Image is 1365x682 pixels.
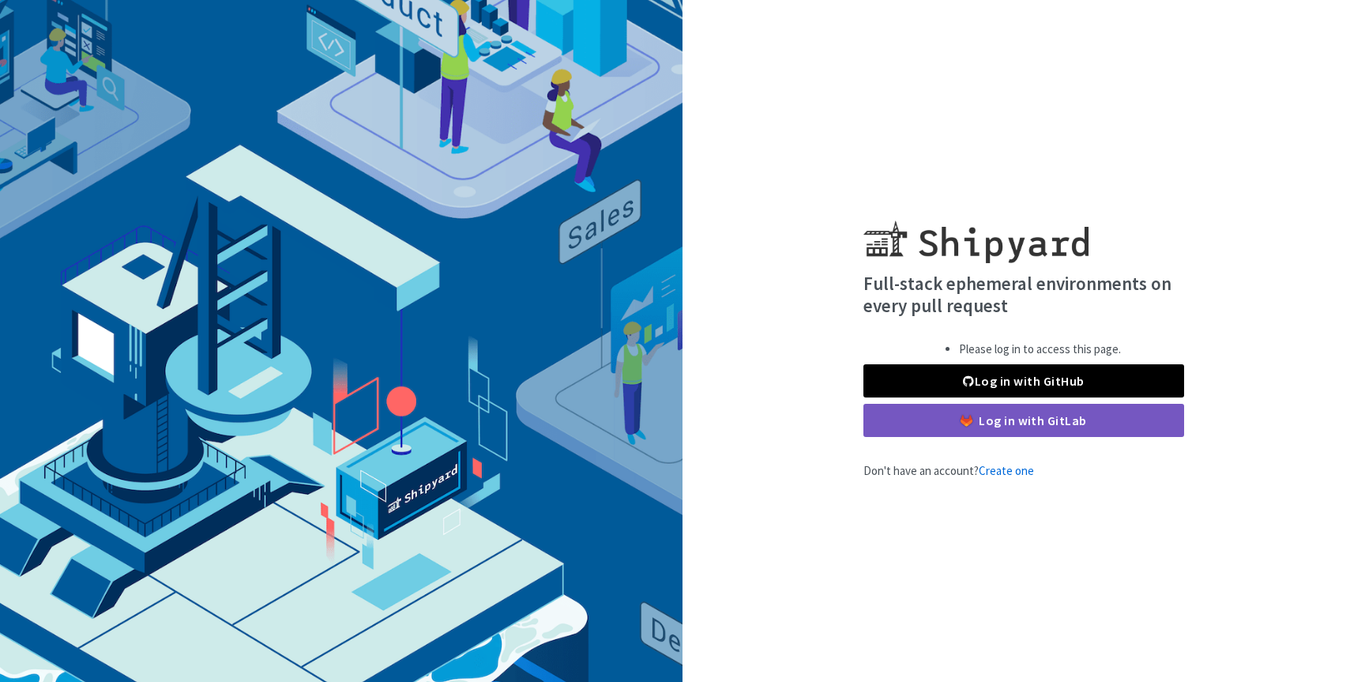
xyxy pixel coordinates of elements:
[979,463,1034,478] a: Create one
[961,415,972,427] img: gitlab-color.svg
[863,404,1184,437] a: Log in with GitLab
[863,202,1089,263] img: Shipyard logo
[863,273,1184,316] h4: Full-stack ephemeral environments on every pull request
[959,341,1121,359] li: Please log in to access this page.
[863,364,1184,398] a: Log in with GitHub
[863,463,1034,478] span: Don't have an account?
